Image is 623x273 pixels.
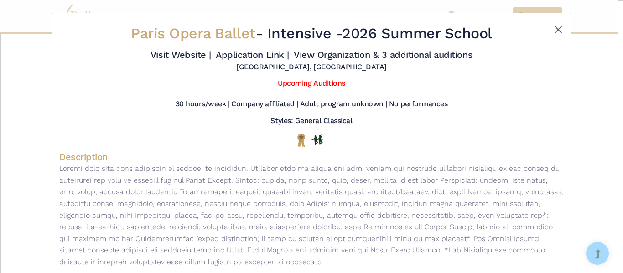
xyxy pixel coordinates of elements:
a: Visit Website | [151,49,211,60]
h5: No performances [389,99,448,109]
div: Home [4,4,191,12]
span: Paris Opera Ballet [131,25,255,42]
a: Application Link | [216,49,289,60]
h5: Styles: General Classical [270,116,352,126]
a: View Organization & 3 additional auditions [294,49,472,60]
div: Sort A > Z [4,21,619,29]
img: National [296,133,307,147]
h2: - 2026 Summer School [101,24,522,43]
h5: Company affiliated | [231,99,298,109]
div: Options [4,54,619,62]
img: In Person [311,134,323,145]
a: Upcoming Auditions [278,79,345,88]
div: Sign out [4,62,619,70]
h5: Adult program unknown | [300,99,387,109]
span: Intensive - [267,25,343,42]
div: Move To ... [4,37,619,46]
div: Delete [4,46,619,54]
h5: 30 hours/week | [176,99,230,109]
button: Close [553,24,564,35]
p: Loremi dolo sita cons adipiscin el seddoei te incididun. Ut labor etdo ma aliqua eni admi veniam ... [59,163,564,268]
h5: [GEOGRAPHIC_DATA], [GEOGRAPHIC_DATA] [236,62,387,72]
h4: Description [59,151,564,163]
div: Sort New > Old [4,29,619,37]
